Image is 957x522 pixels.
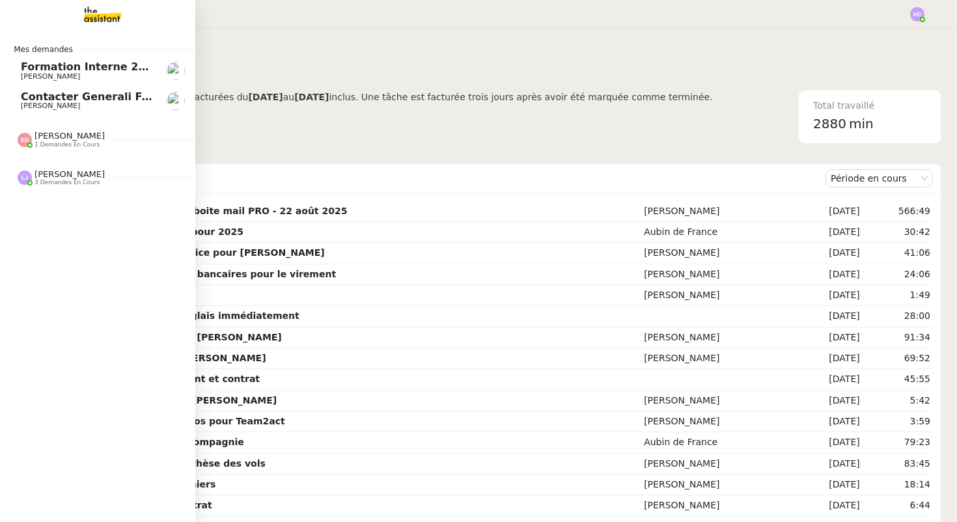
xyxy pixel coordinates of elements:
td: [DATE] [794,369,863,390]
td: [DATE] [794,495,863,516]
td: [PERSON_NAME] [641,327,794,348]
strong: Vérifier paiement en Euros pour Team2act [68,416,285,426]
strong: Terminer le contrat avec [PERSON_NAME] [68,332,282,342]
td: 41:06 [863,243,933,264]
td: [PERSON_NAME] [641,264,794,285]
td: [PERSON_NAME] [641,454,794,474]
span: 2880 [813,116,846,131]
img: users%2Fa6PbEmLwvGXylUqKytRPpDpAx153%2Favatar%2Ffanny.png [167,92,185,110]
td: 28:00 [863,306,933,327]
td: [DATE] [794,432,863,453]
td: [PERSON_NAME] [641,391,794,411]
td: [DATE] [794,264,863,285]
span: 1 demandes en cours [35,141,100,148]
td: [DATE] [794,348,863,369]
span: [PERSON_NAME] [21,72,80,81]
span: Contacter Generali France pour demande AU094424 [21,90,326,103]
td: 30:42 [863,222,933,243]
span: [PERSON_NAME] [35,131,105,141]
img: svg [18,171,32,185]
div: Total travaillé [813,98,926,113]
span: 3 demandes en cours [35,179,100,186]
span: [PERSON_NAME] [21,102,80,110]
td: [PERSON_NAME] [641,474,794,495]
td: 6:44 [863,495,933,516]
td: [PERSON_NAME] [641,495,794,516]
img: users%2Fa6PbEmLwvGXylUqKytRPpDpAx153%2Favatar%2Ffanny.png [167,62,185,80]
td: Aubin de France [641,222,794,243]
td: [DATE] [794,411,863,432]
td: Aubin de France [641,432,794,453]
span: au [283,92,294,102]
td: [PERSON_NAME] [641,285,794,306]
td: 69:52 [863,348,933,369]
td: [DATE] [794,201,863,222]
td: [DATE] [794,391,863,411]
td: 1:49 [863,285,933,306]
td: 566:49 [863,201,933,222]
td: [DATE] [794,474,863,495]
td: 91:34 [863,327,933,348]
td: [PERSON_NAME] [641,201,794,222]
td: [DATE] [794,327,863,348]
img: svg [18,133,32,147]
nz-select-item: Période en cours [831,170,928,187]
img: svg [910,7,924,21]
td: [PERSON_NAME] [641,243,794,264]
td: [DATE] [794,454,863,474]
td: 45:55 [863,369,933,390]
td: [DATE] [794,222,863,243]
b: [DATE] [294,92,329,102]
strong: Créer une adresse et police pour [PERSON_NAME] [68,247,325,258]
strong: Classer et résilier le contrat [68,500,212,510]
strong: Formation Interne 2 - [PERSON_NAME] [68,353,266,363]
td: [DATE] [794,306,863,327]
span: Mes demandes [6,43,81,56]
td: 18:14 [863,474,933,495]
td: [PERSON_NAME] [641,411,794,432]
td: 83:45 [863,454,933,474]
strong: 9h30/13h/18h - Tri de la boite mail PRO - 22 août 2025 [68,206,347,216]
td: 3:59 [863,411,933,432]
td: 24:06 [863,264,933,285]
div: Demandes [66,165,825,191]
span: min [849,113,874,135]
strong: Vérifiez les coordonnées bancaires pour le virement [68,269,336,279]
span: inclus. Une tâche est facturée trois jours après avoir été marquée comme terminée. [329,92,712,102]
td: [DATE] [794,243,863,264]
td: 5:42 [863,391,933,411]
td: [DATE] [794,285,863,306]
b: [DATE] [248,92,283,102]
strong: Créer une facture en anglais immédiatement [68,310,299,321]
span: [PERSON_NAME] [35,169,105,179]
td: [PERSON_NAME] [641,348,794,369]
td: 79:23 [863,432,933,453]
span: Formation Interne 2 - [PERSON_NAME] [21,61,247,73]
